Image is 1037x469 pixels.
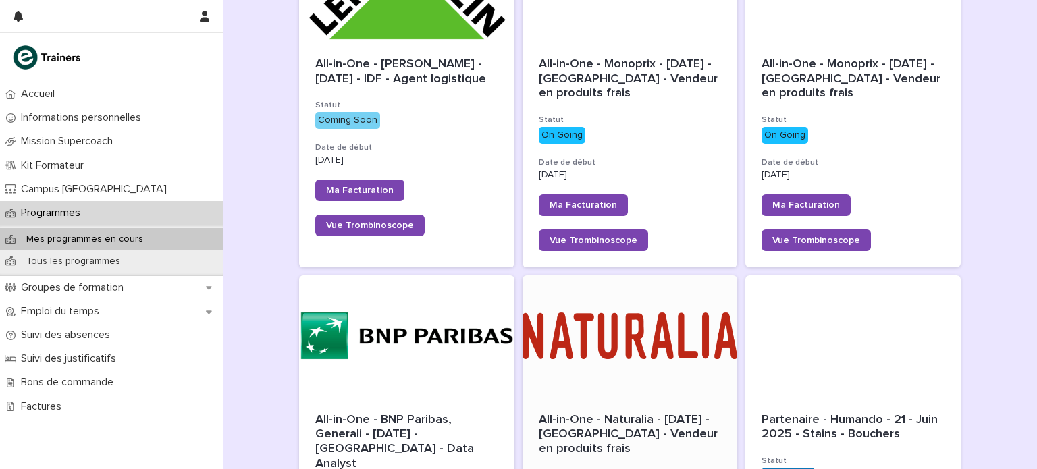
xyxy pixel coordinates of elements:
p: Programmes [16,206,91,219]
span: Ma Facturation [550,200,617,210]
h3: Statut [762,456,945,466]
p: Suivi des justificatifs [16,352,127,365]
h3: Statut [539,115,722,126]
p: Kit Formateur [16,159,95,172]
a: Vue Trombinoscope [539,229,648,251]
a: Ma Facturation [539,194,628,216]
p: [DATE] [539,169,722,181]
span: All-in-One - Naturalia - [DATE] - [GEOGRAPHIC_DATA] - Vendeur en produits frais [539,414,721,455]
div: Coming Soon [315,112,380,129]
span: Ma Facturation [326,186,394,195]
p: [DATE] [762,169,945,181]
p: Bons de commande [16,376,124,389]
p: Accueil [16,88,65,101]
img: K0CqGN7SDeD6s4JG8KQk [11,44,85,71]
p: Factures [16,400,72,413]
span: Partenaire - Humando - 21 - Juin 2025 - Stains - Bouchers [762,414,941,441]
span: Vue Trombinoscope [772,236,860,245]
a: Vue Trombinoscope [315,215,425,236]
p: [DATE] [315,155,498,166]
h3: Statut [762,115,945,126]
h3: Date de début [315,142,498,153]
div: On Going [762,127,808,144]
span: Ma Facturation [772,200,840,210]
p: Mes programmes en cours [16,233,154,245]
span: All-in-One - Monoprix - [DATE] - [GEOGRAPHIC_DATA] - Vendeur en produits frais [762,58,944,99]
p: Tous les programmes [16,256,131,267]
p: Suivi des absences [16,329,121,341]
span: All-in-One - [PERSON_NAME] - [DATE] - IDF - Agent logistique [315,58,486,85]
a: Ma Facturation [762,194,851,216]
h3: Date de début [762,157,945,168]
span: All-in-One - Monoprix - [DATE] - [GEOGRAPHIC_DATA] - Vendeur en produits frais [539,58,721,99]
h3: Date de début [539,157,722,168]
p: Groupes de formation [16,281,134,294]
p: Mission Supercoach [16,135,124,148]
p: Campus [GEOGRAPHIC_DATA] [16,183,178,196]
a: Vue Trombinoscope [762,229,871,251]
p: Emploi du temps [16,305,110,318]
p: Informations personnelles [16,111,152,124]
div: On Going [539,127,585,144]
a: Ma Facturation [315,180,404,201]
span: Vue Trombinoscope [326,221,414,230]
span: Vue Trombinoscope [550,236,637,245]
h3: Statut [315,100,498,111]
